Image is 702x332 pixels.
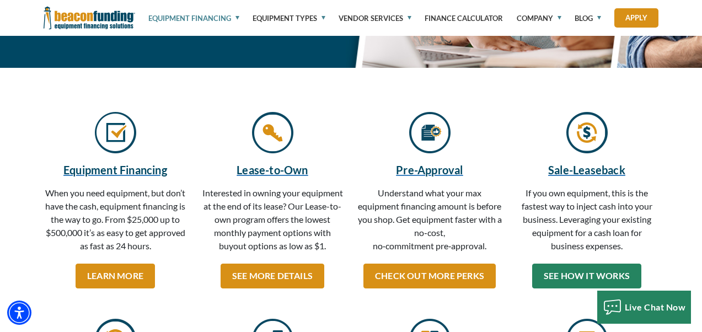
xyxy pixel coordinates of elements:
a: Equipment Financing [44,162,187,178]
img: Check mark icon [95,112,136,153]
a: Arrows with money sign [566,130,608,141]
p: If you own equipment, this is the fastest way to inject cash into your business. Leveraging your ... [515,186,659,258]
a: CHECK OUT MORE PERKS [363,264,496,288]
a: Check mark icon [95,130,136,141]
a: Key icon [252,130,293,141]
a: LEARN MORE Equipment Financing - open in a new tab [76,264,155,288]
p: When you need equipment, but don’t have the cash, equipment financing is the way to go. From $25,... [44,186,187,258]
a: SEE MORE DETAILS [221,264,324,288]
span: Live Chat Now [625,302,686,312]
a: Apply [614,8,658,28]
img: Key icon [252,112,293,153]
p: Understand what your max equipment financing amount is before you shop. Get equipment faster with... [358,186,502,258]
button: Live Chat Now [597,291,692,324]
a: Paper with thumbs up icon [409,130,451,141]
a: Sale-Leaseback [515,162,659,178]
a: Lease-to-Own [201,162,345,178]
a: Pre-Approval [358,162,502,178]
img: Arrows with money sign [566,112,608,153]
img: Paper with thumbs up icon [409,112,451,153]
a: SEE HOW IT WORKS [532,264,641,288]
p: Interested in owning your equipment at the end of its lease? Our Lease-to-own program offers the ... [201,186,345,258]
div: Accessibility Menu [7,301,31,325]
